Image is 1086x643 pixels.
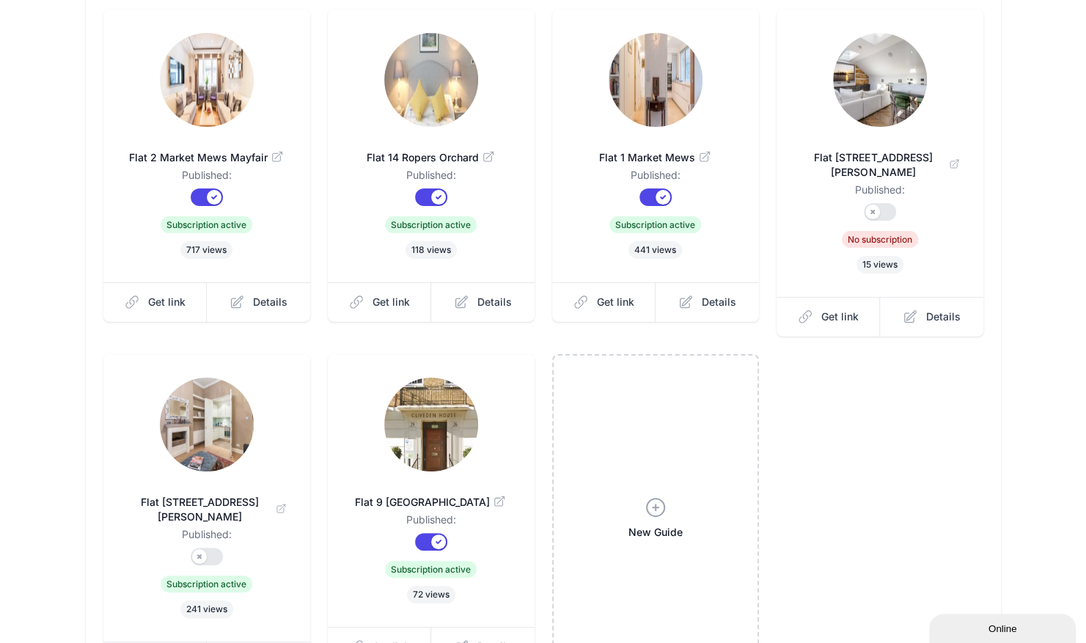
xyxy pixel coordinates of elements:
a: Details [880,297,983,337]
img: 2s67n29225moh7jmpf08sqzvv4ip [384,33,478,127]
dd: Published: [800,183,960,203]
a: Flat 1 Market Mews [576,133,735,168]
span: Get link [373,295,410,309]
dd: Published: [127,168,287,188]
a: Get link [777,297,881,337]
a: Get link [328,282,432,322]
iframe: chat widget [929,611,1079,643]
span: Flat 9 [GEOGRAPHIC_DATA] [351,495,511,510]
span: 717 views [180,241,232,259]
img: xm3yavlnb4f2c1u8spx8tmgyuana [609,33,702,127]
span: 118 views [406,241,457,259]
span: 241 views [180,600,233,618]
a: Flat 2 Market Mews Mayfair [127,133,287,168]
a: Details [431,282,535,322]
span: Flat [STREET_ADDRESS][PERSON_NAME] [127,495,287,524]
span: Flat 2 Market Mews Mayfair [127,150,287,165]
span: Flat 14 Ropers Orchard [351,150,511,165]
span: Subscription active [385,216,477,233]
img: fg97da14w7gck46guna1jav548s5 [833,33,927,127]
span: Subscription active [609,216,701,233]
a: Details [656,282,759,322]
a: Flat 14 Ropers Orchard [351,133,511,168]
span: Details [702,295,736,309]
span: 72 views [407,586,455,603]
a: Get link [552,282,656,322]
img: 76x8fwygccrwjthm15qs645ukzgx [160,378,254,471]
span: Flat 1 Market Mews [576,150,735,165]
a: Flat [STREET_ADDRESS][PERSON_NAME] [127,477,287,527]
span: 15 views [856,256,903,273]
span: Details [253,295,287,309]
a: Flat [STREET_ADDRESS][PERSON_NAME] [800,133,960,183]
span: Details [477,295,512,309]
dd: Published: [127,527,287,548]
span: Subscription active [385,561,477,578]
img: 5t2grb20exx957lbx4zy4bmzsyj0 [384,378,478,471]
span: New Guide [628,525,683,540]
a: Flat 9 [GEOGRAPHIC_DATA] [351,477,511,512]
span: No subscription [842,231,918,248]
span: Get link [597,295,634,309]
span: Details [926,309,961,324]
span: Get link [148,295,186,309]
dd: Published: [351,168,511,188]
span: Subscription active [161,216,252,233]
a: Get link [103,282,208,322]
dd: Published: [576,168,735,188]
span: 441 views [628,241,682,259]
span: Flat [STREET_ADDRESS][PERSON_NAME] [800,150,960,180]
span: Get link [821,309,859,324]
a: Details [207,282,310,322]
img: xcoem7jyjxpu3fgtqe3kd93uc2z7 [160,33,254,127]
dd: Published: [351,512,511,533]
span: Subscription active [161,576,252,592]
